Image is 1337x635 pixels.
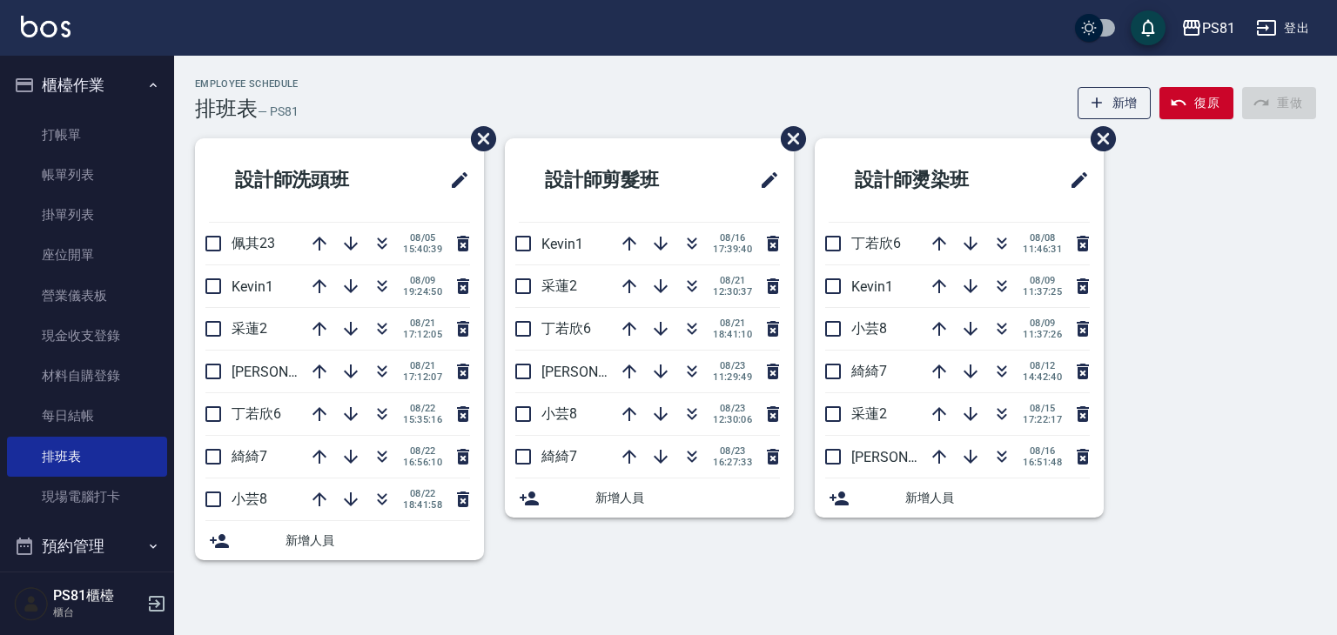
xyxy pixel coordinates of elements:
[7,477,167,517] a: 現場電腦打卡
[7,316,167,356] a: 現金收支登錄
[1202,17,1235,39] div: PS81
[713,414,752,425] span: 12:30:06
[1023,445,1062,457] span: 08/16
[851,320,887,337] span: 小芸8
[1023,403,1062,414] span: 08/15
[713,360,752,371] span: 08/23
[1159,87,1233,119] button: 復原
[1058,159,1090,201] span: 修改班表的標題
[1249,12,1316,44] button: 登出
[713,244,752,255] span: 17:39:40
[1023,360,1062,371] span: 08/12
[713,371,752,383] span: 11:29:49
[7,63,167,108] button: 櫃檯作業
[1023,329,1062,340] span: 11:37:26
[232,235,275,251] span: 佩其23
[713,457,752,468] span: 16:27:33
[53,605,142,620] p: 櫃台
[195,521,484,560] div: 新增人員
[403,360,442,371] span: 08/21
[7,437,167,477] a: 排班表
[195,78,299,90] h2: Employee Schedule
[541,364,654,380] span: [PERSON_NAME]3
[403,244,442,255] span: 15:40:39
[749,159,780,201] span: 修改班表的標題
[7,155,167,195] a: 帳單列表
[1174,10,1242,46] button: PS81
[403,371,442,383] span: 17:12:07
[232,320,267,337] span: 采蓮2
[1023,457,1062,468] span: 16:51:48
[1078,113,1119,164] span: 刪除班表
[1023,232,1062,244] span: 08/08
[7,115,167,155] a: 打帳單
[21,16,71,37] img: Logo
[541,320,591,337] span: 丁若欣6
[1078,87,1152,119] button: 新增
[403,457,442,468] span: 16:56:10
[541,448,577,465] span: 綺綺7
[851,235,901,251] span: 丁若欣6
[713,275,752,286] span: 08/21
[851,405,887,422] span: 采蓮2
[541,405,577,422] span: 小芸8
[232,491,267,507] span: 小芸8
[7,396,167,436] a: 每日結帳
[851,278,893,295] span: Kevin1
[1023,371,1062,383] span: 14:42:40
[403,445,442,457] span: 08/22
[439,159,470,201] span: 修改班表的標題
[595,489,780,507] span: 新增人員
[1023,414,1062,425] span: 17:22:17
[541,236,583,252] span: Kevin1
[768,113,809,164] span: 刪除班表
[53,587,142,605] h5: PS81櫃檯
[851,449,964,465] span: [PERSON_NAME]3
[14,586,49,621] img: Person
[209,149,406,211] h2: 設計師洗頭班
[1023,286,1062,297] span: 11:37:25
[713,232,752,244] span: 08/16
[829,149,1026,211] h2: 設計師燙染班
[1023,317,1062,329] span: 08/09
[1023,275,1062,286] span: 08/09
[505,478,794,518] div: 新增人員
[7,569,167,614] button: 報表及分析
[713,329,752,340] span: 18:41:10
[258,103,299,121] h6: — PS81
[403,275,442,286] span: 08/09
[815,478,1104,518] div: 新增人員
[232,278,273,295] span: Kevin1
[403,232,442,244] span: 08/05
[232,448,267,465] span: 綺綺7
[713,403,752,414] span: 08/23
[403,414,442,425] span: 15:35:16
[403,286,442,297] span: 19:24:50
[713,445,752,457] span: 08/23
[403,499,442,511] span: 18:41:58
[713,317,752,329] span: 08/21
[7,524,167,569] button: 預約管理
[7,195,167,235] a: 掛單列表
[905,489,1090,507] span: 新增人員
[541,277,577,294] span: 采蓮2
[7,235,167,275] a: 座位開單
[1131,10,1166,45] button: save
[519,149,716,211] h2: 設計師剪髮班
[851,363,887,379] span: 綺綺7
[232,405,281,422] span: 丁若欣6
[195,97,258,121] h3: 排班表
[403,317,442,329] span: 08/21
[403,329,442,340] span: 17:12:05
[7,276,167,316] a: 營業儀表板
[713,286,752,297] span: 12:30:37
[7,356,167,396] a: 材料自購登錄
[458,113,499,164] span: 刪除班表
[286,531,470,550] span: 新增人員
[403,403,442,414] span: 08/22
[1023,244,1062,255] span: 11:46:31
[403,488,442,499] span: 08/22
[232,364,344,380] span: [PERSON_NAME]3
